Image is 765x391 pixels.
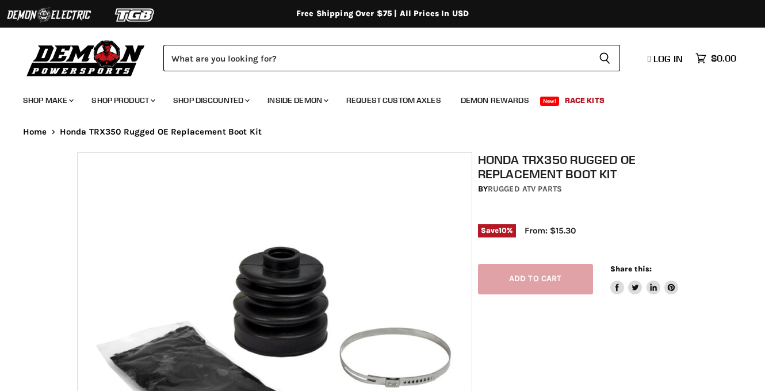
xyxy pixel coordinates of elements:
a: Shop Discounted [165,89,257,112]
button: Search [590,45,620,71]
img: Demon Powersports [23,37,149,78]
span: 10 [499,226,507,235]
img: Demon Electric Logo 2 [6,4,92,26]
a: Inside Demon [259,89,335,112]
span: Share this: [610,264,652,273]
span: Log in [653,53,683,64]
a: Request Custom Axles [338,89,450,112]
span: From: $15.30 [525,225,576,236]
a: Rugged ATV Parts [488,184,562,194]
a: Home [23,127,47,137]
span: New! [540,97,560,106]
div: by [478,183,694,195]
a: Race Kits [556,89,613,112]
span: Save % [478,224,516,237]
form: Product [163,45,620,71]
ul: Main menu [14,84,733,112]
input: Search [163,45,590,71]
aside: Share this: [610,264,679,294]
a: Shop Product [83,89,162,112]
span: $0.00 [711,53,736,64]
img: TGB Logo 2 [92,4,178,26]
a: Shop Make [14,89,81,112]
a: $0.00 [690,50,742,67]
h1: Honda TRX350 Rugged OE Replacement Boot Kit [478,152,694,181]
span: Honda TRX350 Rugged OE Replacement Boot Kit [60,127,262,137]
a: Demon Rewards [452,89,538,112]
a: Log in [642,53,690,64]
